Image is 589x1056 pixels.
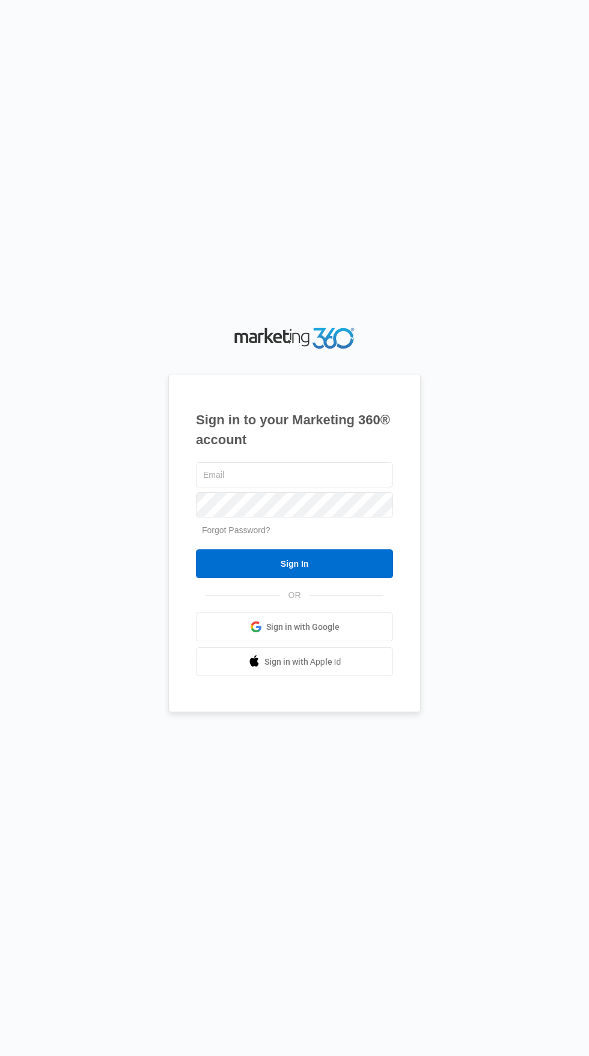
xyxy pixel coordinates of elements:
a: Forgot Password? [202,525,270,535]
input: Email [196,462,393,487]
a: Sign in with Google [196,612,393,641]
a: Sign in with Apple Id [196,647,393,676]
span: Sign in with Apple Id [264,656,341,668]
input: Sign In [196,549,393,578]
span: Sign in with Google [266,621,340,633]
h1: Sign in to your Marketing 360® account [196,410,393,450]
span: OR [280,589,310,602]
